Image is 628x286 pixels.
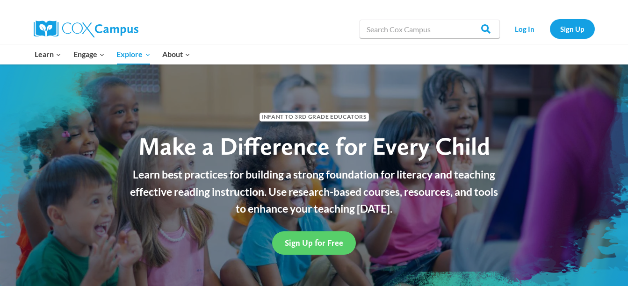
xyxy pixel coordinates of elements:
[505,19,595,38] nav: Secondary Navigation
[285,238,343,248] span: Sign Up for Free
[116,48,150,60] span: Explore
[29,44,196,64] nav: Primary Navigation
[35,48,61,60] span: Learn
[260,113,369,122] span: Infant to 3rd Grade Educators
[138,131,490,161] span: Make a Difference for Every Child
[360,20,500,38] input: Search Cox Campus
[272,231,356,254] a: Sign Up for Free
[34,21,138,37] img: Cox Campus
[505,19,545,38] a: Log In
[550,19,595,38] a: Sign Up
[73,48,105,60] span: Engage
[162,48,190,60] span: About
[125,166,504,217] p: Learn best practices for building a strong foundation for literacy and teaching effective reading...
